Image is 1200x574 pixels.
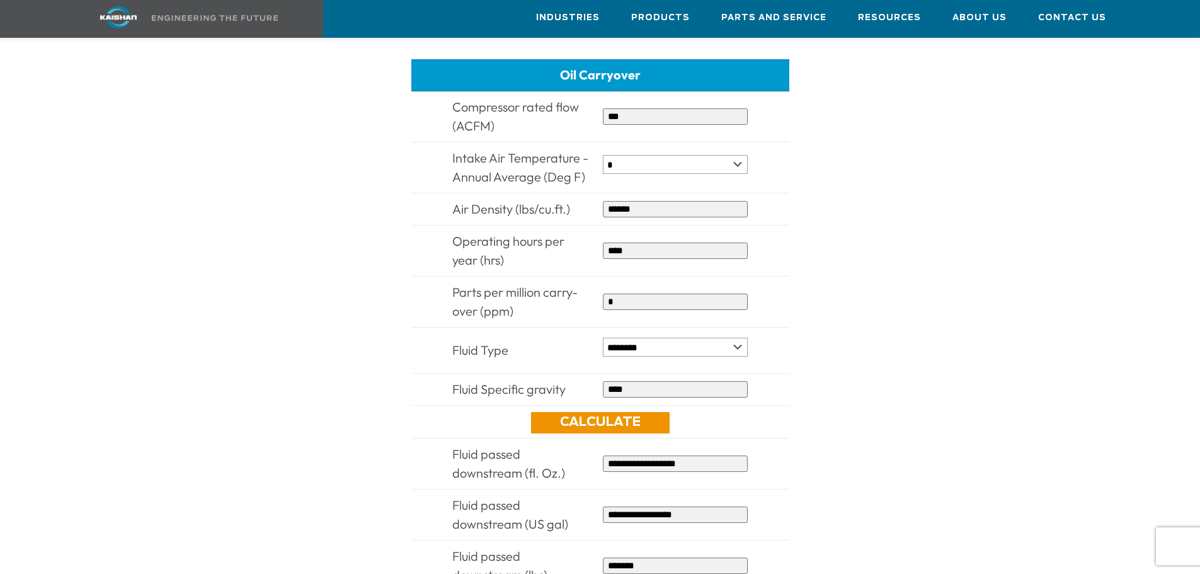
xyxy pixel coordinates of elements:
span: Operating hours per year (hrs) [452,233,564,268]
span: Fluid passed downstream (US gal) [452,497,568,532]
a: About Us [952,1,1007,35]
span: Intake Air Temperature - Annual Average (Deg F) [452,150,588,185]
a: Industries [536,1,600,35]
img: kaishan logo [71,6,166,28]
a: Parts and Service [721,1,826,35]
a: Contact Us [1038,1,1106,35]
span: Fluid Type [452,342,508,358]
span: About Us [952,11,1007,25]
a: Calculate [531,412,670,433]
span: Air Density (lbs/cu.ft.) [452,201,570,217]
span: Parts and Service [721,11,826,25]
a: Products [631,1,690,35]
img: Engineering the future [152,15,278,21]
span: Parts per million carry-over (ppm) [452,284,578,319]
a: Resources [858,1,921,35]
span: Compressor rated flow (ACFM) [452,99,579,134]
span: Industries [536,11,600,25]
span: Oil Carryover [560,67,641,83]
span: Resources [858,11,921,25]
span: Fluid Specific gravity [452,381,566,397]
span: Products [631,11,690,25]
span: Contact Us [1038,11,1106,25]
span: Fluid passed downstream (fl. Oz.) [452,446,565,481]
